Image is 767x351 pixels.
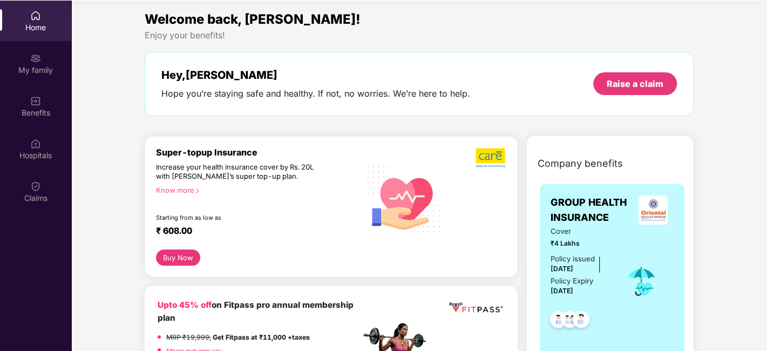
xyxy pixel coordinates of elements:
[161,88,470,99] div: Hope you’re staying safe and healthy. If not, no worries. We’re here to help.
[166,333,211,341] del: MRP ₹19,999,
[30,10,41,21] img: svg+xml;base64,PHN2ZyBpZD0iSG9tZSIgeG1sbnM9Imh0dHA6Ly93d3cudzMub3JnLzIwMDAvc3ZnIiB3aWR0aD0iMjAiIG...
[360,154,447,243] img: svg+xml;base64,PHN2ZyB4bWxucz0iaHR0cDovL3d3dy53My5vcmcvMjAwMC9zdmciIHhtbG5zOnhsaW5rPSJodHRwOi8vd3...
[161,69,470,82] div: Hey, [PERSON_NAME]
[551,226,609,237] span: Cover
[568,308,594,334] img: svg+xml;base64,PHN2ZyB4bWxucz0iaHR0cDovL3d3dy53My5vcmcvMjAwMC9zdmciIHdpZHRoPSI0OC45NDMiIGhlaWdodD...
[156,147,361,158] div: Super-topup Insurance
[156,214,315,221] div: Starting from as low as
[551,287,573,295] span: [DATE]
[194,188,200,194] span: right
[556,308,583,334] img: svg+xml;base64,PHN2ZyB4bWxucz0iaHR0cDovL3d3dy53My5vcmcvMjAwMC9zdmciIHdpZHRoPSI0OC45MTUiIGhlaWdodD...
[551,265,573,273] span: [DATE]
[156,186,354,193] div: Know more
[607,78,663,90] div: Raise a claim
[551,238,609,248] span: ₹4 Lakhs
[145,11,361,27] span: Welcome back, [PERSON_NAME]!
[30,96,41,106] img: svg+xml;base64,PHN2ZyBpZD0iQmVuZWZpdHMiIHhtbG5zPSJodHRwOi8vd3d3LnczLm9yZy8yMDAwL3N2ZyIgd2lkdGg9Ij...
[156,163,314,181] div: Increase your health insurance cover by Rs. 20L with [PERSON_NAME]’s super top-up plan.
[213,333,310,341] strong: Get Fitpass at ₹11,000 +taxes
[476,147,506,168] img: b5dec4f62d2307b9de63beb79f102df3.png
[158,300,212,310] b: Upto 45% off
[447,299,505,316] img: fppp.png
[156,249,200,265] button: Buy Now
[538,156,623,171] span: Company benefits
[551,195,633,226] span: GROUP HEALTH INSURANCE
[639,195,668,225] img: insurerLogo
[30,53,41,64] img: svg+xml;base64,PHN2ZyB3aWR0aD0iMjAiIGhlaWdodD0iMjAiIHZpZXdCb3g9IjAgMCAyMCAyMCIgZmlsbD0ibm9uZSIgeG...
[158,300,354,323] b: on Fitpass pro annual membership plan
[156,226,350,239] div: ₹ 608.00
[551,275,593,287] div: Policy Expiry
[30,138,41,149] img: svg+xml;base64,PHN2ZyBpZD0iSG9zcGl0YWxzIiB4bWxucz0iaHR0cDovL3d3dy53My5vcmcvMjAwMC9zdmciIHdpZHRoPS...
[545,308,572,334] img: svg+xml;base64,PHN2ZyB4bWxucz0iaHR0cDovL3d3dy53My5vcmcvMjAwMC9zdmciIHdpZHRoPSI0OC45NDMiIGhlaWdodD...
[624,264,659,299] img: icon
[30,181,41,192] img: svg+xml;base64,PHN2ZyBpZD0iQ2xhaW0iIHhtbG5zPSJodHRwOi8vd3d3LnczLm9yZy8yMDAwL3N2ZyIgd2lkdGg9IjIwIi...
[145,30,694,41] div: Enjoy your benefits!
[551,253,595,265] div: Policy issued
